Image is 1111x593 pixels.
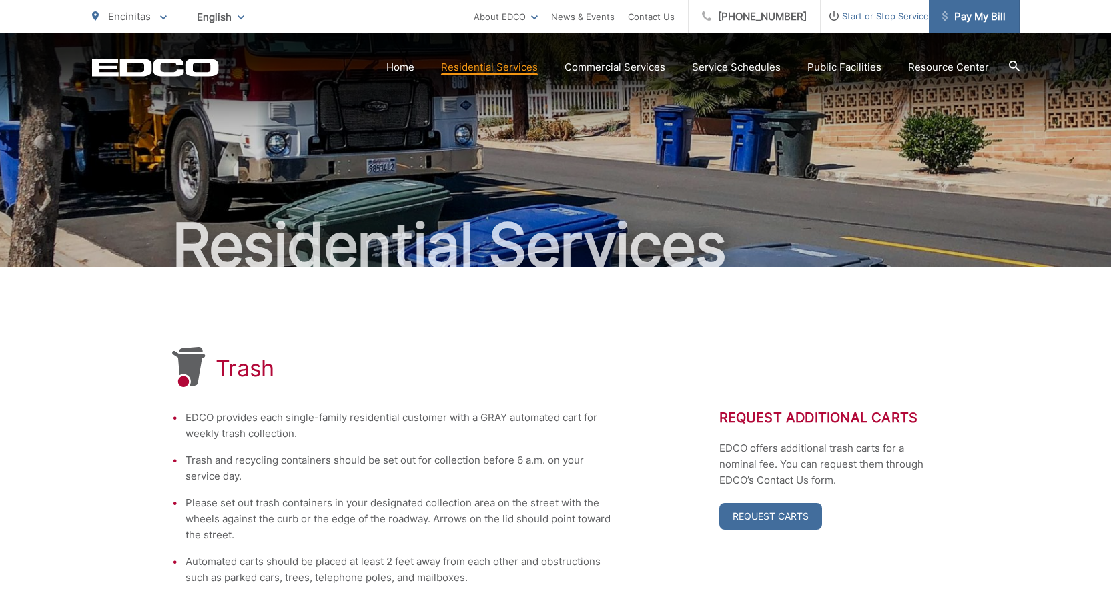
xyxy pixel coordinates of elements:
span: English [187,5,254,29]
a: Service Schedules [692,59,781,75]
li: Trash and recycling containers should be set out for collection before 6 a.m. on your service day. [186,452,613,484]
a: Request Carts [719,503,822,530]
li: EDCO provides each single-family residential customer with a GRAY automated cart for weekly trash... [186,410,613,442]
h1: Trash [216,355,275,382]
a: Residential Services [441,59,538,75]
p: EDCO offers additional trash carts for a nominal fee. You can request them through EDCO’s Contact... [719,440,940,488]
h2: Residential Services [92,212,1020,279]
a: EDCD logo. Return to the homepage. [92,58,219,77]
span: Encinitas [108,10,151,23]
li: Automated carts should be placed at least 2 feet away from each other and obstructions such as pa... [186,554,613,586]
span: Pay My Bill [942,9,1006,25]
a: About EDCO [474,9,538,25]
a: Resource Center [908,59,989,75]
a: Home [386,59,414,75]
a: News & Events [551,9,615,25]
a: Commercial Services [565,59,665,75]
li: Please set out trash containers in your designated collection area on the street with the wheels ... [186,495,613,543]
a: Contact Us [628,9,675,25]
a: Public Facilities [807,59,881,75]
h2: Request Additional Carts [719,410,940,426]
